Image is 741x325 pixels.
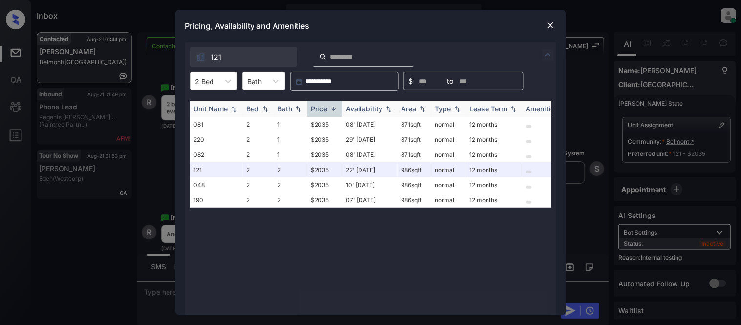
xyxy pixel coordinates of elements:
div: Price [311,105,328,113]
td: 2 [243,177,274,193]
td: $2035 [307,117,342,132]
td: 2 [243,132,274,147]
td: 871 sqft [398,147,431,162]
td: 220 [190,132,243,147]
div: Type [435,105,451,113]
img: icon-zuma [319,52,327,61]
td: normal [431,132,466,147]
td: 1 [274,117,307,132]
img: sorting [260,106,270,112]
td: 12 months [466,193,522,208]
td: 986 sqft [398,162,431,177]
td: 10' [DATE] [342,177,398,193]
div: Bed [247,105,259,113]
td: 871 sqft [398,117,431,132]
td: 2 [243,147,274,162]
img: sorting [508,106,518,112]
td: 2 [274,177,307,193]
img: sorting [418,106,427,112]
td: 986 sqft [398,193,431,208]
img: icon-zuma [542,49,554,61]
div: Unit Name [194,105,228,113]
img: sorting [329,105,339,112]
td: $2035 [307,147,342,162]
div: Bath [278,105,293,113]
img: sorting [294,106,303,112]
img: sorting [384,106,394,112]
div: Availability [346,105,383,113]
td: $2035 [307,177,342,193]
img: sorting [229,106,239,112]
td: normal [431,117,466,132]
span: to [447,76,454,87]
span: $ [409,76,413,87]
td: 082 [190,147,243,162]
td: 12 months [466,132,522,147]
td: normal [431,193,466,208]
img: sorting [452,106,462,112]
td: 871 sqft [398,132,431,147]
td: 29' [DATE] [342,132,398,147]
td: normal [431,147,466,162]
td: 121 [190,162,243,177]
td: 08' [DATE] [342,147,398,162]
td: 048 [190,177,243,193]
td: $2035 [307,193,342,208]
td: 2 [243,117,274,132]
td: 2 [274,193,307,208]
td: $2035 [307,162,342,177]
td: 22' [DATE] [342,162,398,177]
td: 986 sqft [398,177,431,193]
div: Amenities [526,105,559,113]
div: Lease Term [470,105,508,113]
td: normal [431,177,466,193]
td: $2035 [307,132,342,147]
td: 190 [190,193,243,208]
td: 07' [DATE] [342,193,398,208]
td: 1 [274,132,307,147]
td: 2 [243,193,274,208]
td: 2 [274,162,307,177]
td: normal [431,162,466,177]
td: 08' [DATE] [342,117,398,132]
td: 1 [274,147,307,162]
img: close [546,21,555,30]
td: 081 [190,117,243,132]
td: 12 months [466,147,522,162]
div: Pricing, Availability and Amenities [175,10,566,42]
img: icon-zuma [196,52,206,62]
td: 12 months [466,162,522,177]
div: Area [402,105,417,113]
td: 12 months [466,117,522,132]
td: 12 months [466,177,522,193]
span: 121 [212,52,222,63]
td: 2 [243,162,274,177]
